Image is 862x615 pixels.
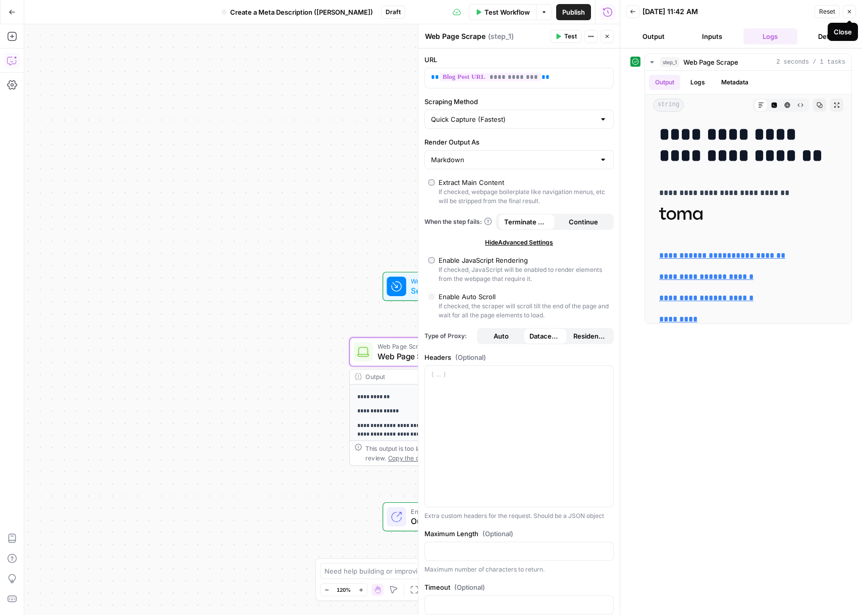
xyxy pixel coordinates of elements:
[424,137,614,147] label: Render Output As
[479,328,523,344] button: Auto
[649,75,680,90] button: Output
[411,515,493,527] span: Output
[564,32,577,41] span: Test
[424,529,614,539] label: Maximum Length
[573,331,606,341] span: Residential
[424,352,614,362] label: Headers
[428,257,435,263] input: Enable JavaScript RenderingIf checked, JavaScript will be enabled to render elements from the web...
[424,565,614,574] div: Maximum number of characters to return.
[424,217,492,226] a: When the step fails:
[494,331,509,341] span: Auto
[431,114,595,124] input: Quick Capture (Fastest)
[551,30,581,43] button: Test
[562,7,585,17] span: Publish
[424,511,614,521] div: Extra custom headers for the request. Should be a JSON object
[349,272,537,301] div: WorkflowSet InputsInputs
[215,4,379,20] button: Create a Meta Description ([PERSON_NAME])
[455,352,486,362] span: (Optional)
[365,444,531,463] div: This output is too large & has been abbreviated for review. to view the full content.
[555,214,612,230] button: Continue
[685,28,739,44] button: Inputs
[626,28,681,44] button: Output
[743,28,798,44] button: Logs
[645,71,851,323] div: 2 seconds / 1 tasks
[411,506,493,516] span: End
[819,7,835,16] span: Reset
[776,58,845,67] span: 2 seconds / 1 tasks
[439,302,610,320] div: If checked, the scraper will scroll till the end of the page and wait for all the page elements t...
[439,292,496,302] div: Enable Auto Scroll
[337,586,351,594] span: 120%
[683,57,738,67] span: Web Page Scrape
[684,75,711,90] button: Logs
[660,57,679,67] span: step_1
[715,75,755,90] button: Metadata
[424,97,614,107] label: Scraping Method
[482,529,513,539] span: (Optional)
[439,255,528,265] div: Enable JavaScript Rendering
[411,276,471,286] span: Workflow
[488,31,514,41] span: ( step_1 )
[569,217,598,227] span: Continue
[349,502,537,532] div: EndOutput
[556,4,591,20] button: Publish
[378,350,505,362] span: Web Page Scrape
[645,54,851,70] button: 2 seconds / 1 tasks
[454,582,485,592] span: (Optional)
[411,285,471,297] span: Set Inputs
[428,179,435,185] input: Extract Main ContentIf checked, webpage boilerplate like navigation menus, etc will be stripped f...
[439,187,610,206] div: If checked, webpage boilerplate like navigation menus, etc will be stripped from the final result.
[439,265,610,283] div: If checked, JavaScript will be enabled to render elements from the webpage that require it.
[801,28,856,44] button: Details
[439,177,504,187] div: Extract Main Content
[230,7,373,17] span: Create a Meta Description ([PERSON_NAME])
[529,331,562,341] span: Datacenter
[431,155,595,165] input: Markdown
[424,582,614,592] label: Timeout
[424,332,473,341] span: Type of Proxy:
[815,5,840,18] button: Reset
[469,4,536,20] button: Test Workflow
[425,31,486,41] textarea: Web Page Scrape
[484,7,530,17] span: Test Workflow
[485,238,553,247] span: Hide Advanced Settings
[424,55,614,65] label: URL
[365,372,504,382] div: Output
[388,454,434,461] span: Copy the output
[428,294,435,300] input: Enable Auto ScrollIf checked, the scraper will scroll till the end of the page and wait for all t...
[834,27,852,37] div: Close
[567,328,612,344] button: Residential
[378,342,505,351] span: Web Page Scrape
[504,217,549,227] span: Terminate Workflow
[386,8,401,17] span: Draft
[653,99,684,112] span: string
